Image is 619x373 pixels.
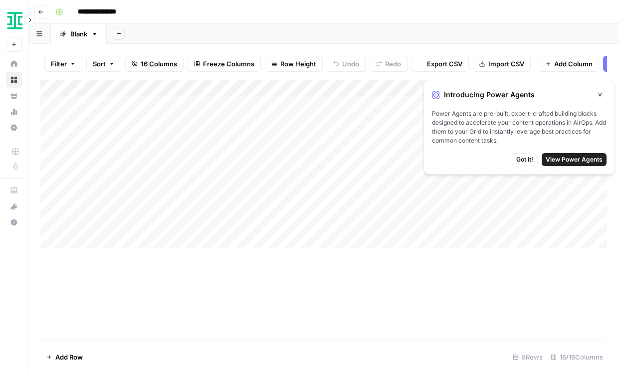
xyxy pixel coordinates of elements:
button: Filter [44,56,82,72]
a: Settings [6,120,22,136]
button: Redo [370,56,408,72]
button: Add Row [40,349,89,365]
button: View Power Agents [542,153,607,166]
a: Your Data [6,88,22,104]
span: Undo [342,59,359,69]
div: What's new? [6,199,21,214]
img: Ironclad Logo [6,11,24,29]
span: Filter [51,59,67,69]
button: Undo [327,56,366,72]
div: Blank [70,29,87,39]
a: Blank [51,24,107,44]
a: Browse [6,72,22,88]
span: Add Column [554,59,593,69]
button: 16 Columns [125,56,184,72]
span: Sort [93,59,106,69]
button: Workspace: Ironclad [6,8,22,33]
button: What's new? [6,198,22,214]
span: Export CSV [427,59,462,69]
div: 16/16 Columns [547,349,607,365]
a: Usage [6,104,22,120]
button: Freeze Columns [188,56,261,72]
button: Help + Support [6,214,22,230]
button: Add Column [539,56,599,72]
div: Introducing Power Agents [432,88,607,101]
button: Export CSV [412,56,469,72]
span: Freeze Columns [203,59,254,69]
span: Add Row [55,352,83,362]
button: Row Height [265,56,323,72]
span: View Power Agents [546,155,603,164]
a: AirOps Academy [6,183,22,198]
span: Row Height [280,59,316,69]
span: Import CSV [488,59,524,69]
span: Power Agents are pre-built, expert-crafted building blocks designed to accelerate your content op... [432,109,607,145]
button: Import CSV [473,56,531,72]
span: Redo [385,59,401,69]
button: Got it! [512,153,538,166]
span: Got it! [516,155,533,164]
button: Sort [86,56,121,72]
div: 8 Rows [509,349,547,365]
span: 16 Columns [141,59,177,69]
a: Home [6,56,22,72]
